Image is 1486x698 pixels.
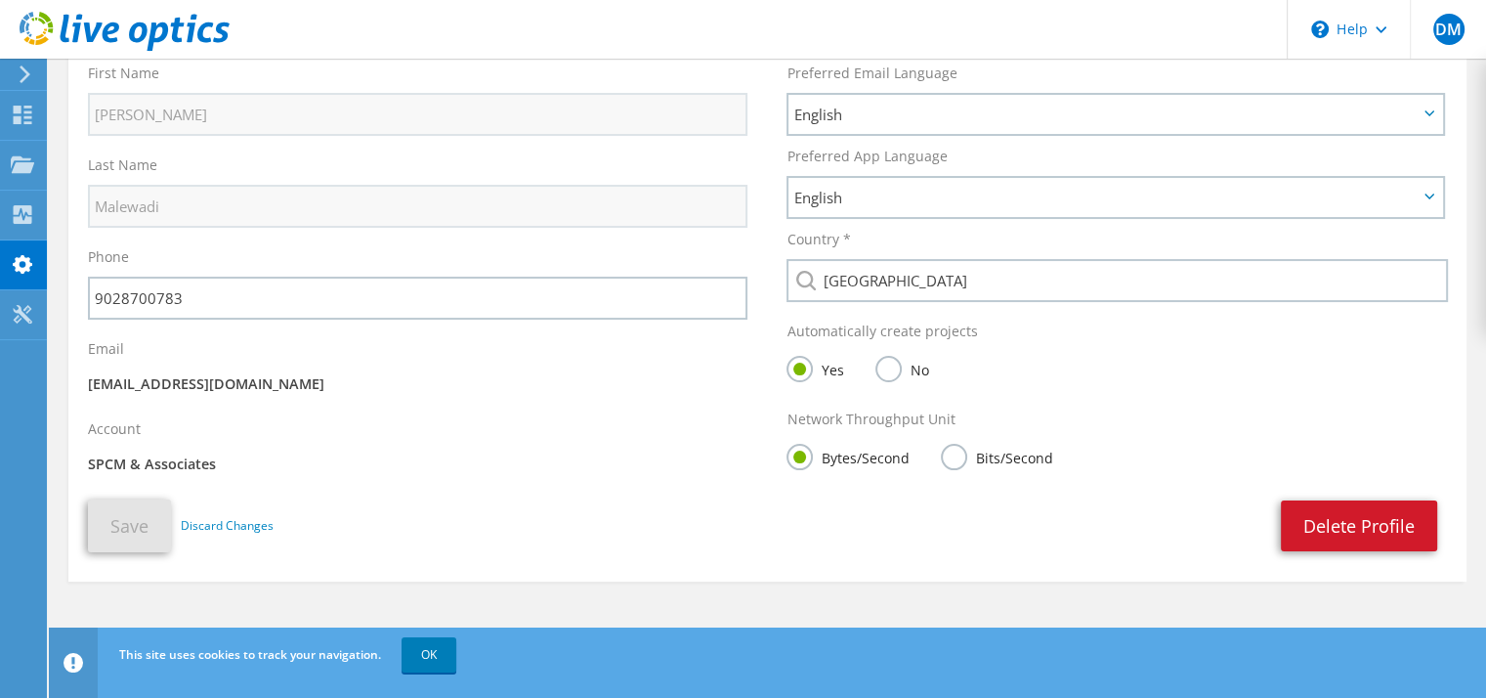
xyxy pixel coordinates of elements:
[786,410,955,429] label: Network Throughput Unit
[1311,21,1329,38] svg: \n
[88,64,159,83] label: First Name
[88,454,747,475] p: SPCM & Associates
[119,646,381,663] span: This site uses cookies to track your navigation.
[88,247,129,267] label: Phone
[786,147,947,166] label: Preferred App Language
[793,186,1418,209] span: English
[941,444,1052,468] label: Bits/Second
[402,637,456,673] a: OK
[88,373,747,395] p: [EMAIL_ADDRESS][DOMAIN_NAME]
[88,500,171,552] button: Save
[786,230,850,249] label: Country *
[88,339,124,359] label: Email
[88,419,141,439] label: Account
[88,155,157,175] label: Last Name
[786,64,956,83] label: Preferred Email Language
[793,103,1418,126] span: English
[1281,501,1437,551] a: Delete Profile
[1433,14,1465,45] span: DM
[786,356,843,380] label: Yes
[875,356,928,380] label: No
[786,444,909,468] label: Bytes/Second
[181,515,274,537] a: Discard Changes
[786,322,977,341] label: Automatically create projects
